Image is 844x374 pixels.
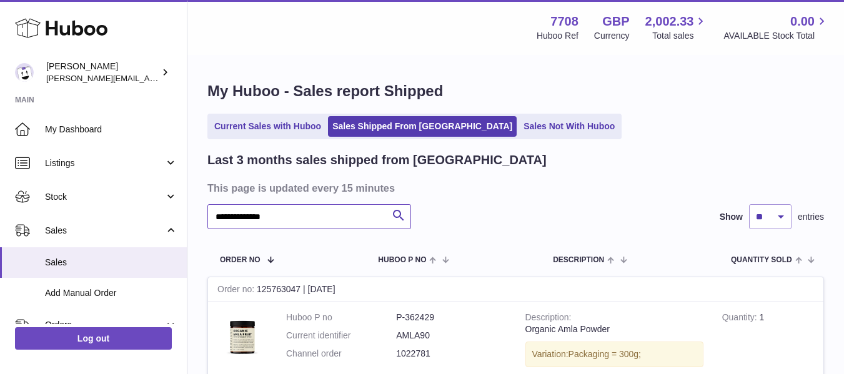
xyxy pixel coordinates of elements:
span: 2,002.33 [645,13,694,30]
h3: This page is updated every 15 minutes [207,181,821,195]
div: [PERSON_NAME] [46,61,159,84]
span: Stock [45,191,164,203]
div: Currency [594,30,630,42]
span: Packaging = 300g; [568,349,641,359]
dd: 1022781 [396,348,506,360]
span: Add Manual Order [45,287,177,299]
dt: Current identifier [286,330,396,342]
span: Description [553,256,604,264]
div: Variation: [525,342,703,367]
span: My Dashboard [45,124,177,135]
a: 0.00 AVAILABLE Stock Total [723,13,829,42]
strong: Description [525,312,572,325]
span: Total sales [652,30,708,42]
h2: Last 3 months sales shipped from [GEOGRAPHIC_DATA] [207,152,547,169]
span: Sales [45,257,177,268]
a: Log out [15,327,172,350]
span: [PERSON_NAME][EMAIL_ADDRESS][DOMAIN_NAME] [46,73,251,83]
span: entries [798,211,824,223]
span: Order No [220,256,261,264]
dd: P-362429 [396,312,506,323]
img: 77081700557628.jpg [217,312,267,362]
strong: 7708 [550,13,578,30]
label: Show [720,211,743,223]
div: 125763047 | [DATE] [208,277,823,302]
span: Quantity Sold [731,256,792,264]
a: Sales Shipped From [GEOGRAPHIC_DATA] [328,116,517,137]
span: Listings [45,157,164,169]
dt: Channel order [286,348,396,360]
span: Sales [45,225,164,237]
dd: AMLA90 [396,330,506,342]
a: 2,002.33 Total sales [645,13,708,42]
dt: Huboo P no [286,312,396,323]
h1: My Huboo - Sales report Shipped [207,81,824,101]
div: Huboo Ref [537,30,578,42]
strong: Quantity [722,312,760,325]
div: Organic Amla Powder [525,323,703,335]
a: Sales Not With Huboo [519,116,619,137]
span: Orders [45,319,164,331]
span: AVAILABLE Stock Total [723,30,829,42]
img: victor@erbology.co [15,63,34,82]
strong: GBP [602,13,629,30]
span: Huboo P no [378,256,426,264]
a: Current Sales with Huboo [210,116,325,137]
strong: Order no [217,284,257,297]
span: 0.00 [790,13,815,30]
